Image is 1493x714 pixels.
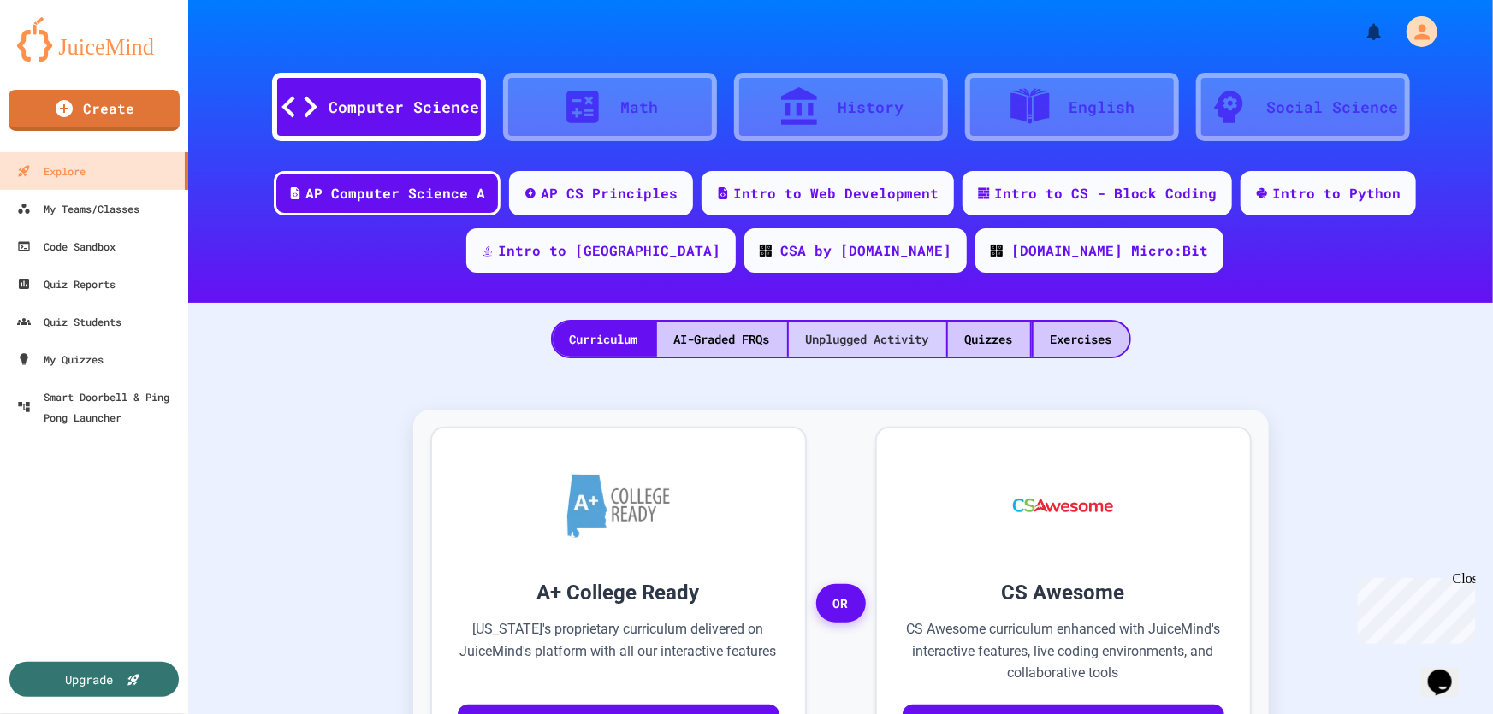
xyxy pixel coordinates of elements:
div: Unplugged Activity [789,322,946,357]
div: Intro to Python [1272,183,1401,204]
div: Intro to Web Development [733,183,939,204]
p: [US_STATE]'s proprietary curriculum delivered on JuiceMind's platform with all our interactive fe... [458,618,779,684]
h3: CS Awesome [903,577,1224,608]
div: Intro to CS - Block Coding [994,183,1217,204]
div: Curriculum [553,322,655,357]
div: [DOMAIN_NAME] Micro:Bit [1011,240,1208,261]
div: My Notifications [1332,17,1389,46]
div: History [838,96,904,119]
div: Math [621,96,659,119]
div: Intro to [GEOGRAPHIC_DATA] [498,240,720,261]
h3: A+ College Ready [458,577,779,608]
div: My Quizzes [17,349,104,369]
span: OR [816,584,866,623]
div: Quizzes [948,322,1030,357]
img: A+ College Ready [567,474,670,538]
img: logo-orange.svg [17,17,171,62]
div: Chat with us now!Close [7,7,118,109]
div: Quiz Students [17,311,121,332]
img: CS Awesome [996,454,1130,557]
div: Exercises [1034,322,1129,357]
div: AP CS Principles [541,183,678,204]
div: Code Sandbox [17,236,116,257]
img: CODE_logo_RGB.png [760,245,772,257]
div: Computer Science [329,96,480,119]
img: CODE_logo_RGB.png [991,245,1003,257]
div: Social Science [1267,96,1399,119]
div: CSA by [DOMAIN_NAME] [780,240,951,261]
div: Explore [17,161,86,181]
div: Quiz Reports [17,274,116,294]
iframe: chat widget [1421,646,1476,697]
div: Smart Doorbell & Ping Pong Launcher [17,387,181,428]
iframe: chat widget [1351,571,1476,644]
div: AP Computer Science A [305,183,485,204]
div: AI-Graded FRQs [657,322,787,357]
div: Upgrade [66,670,114,688]
div: My Account [1389,12,1442,51]
div: English [1069,96,1135,119]
div: My Teams/Classes [17,198,139,219]
p: CS Awesome curriculum enhanced with JuiceMind's interactive features, live coding environments, a... [903,618,1224,684]
a: Create [9,90,180,131]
